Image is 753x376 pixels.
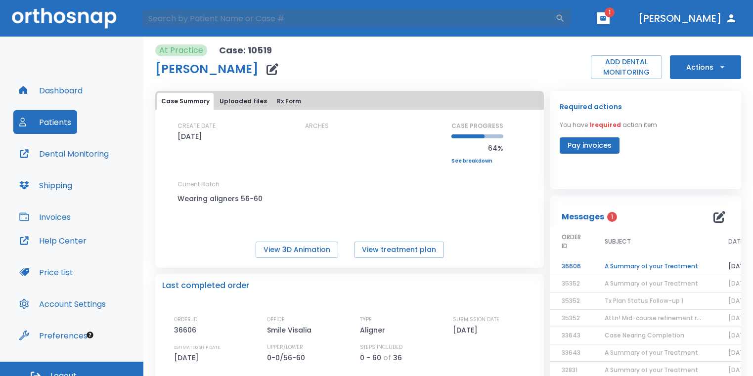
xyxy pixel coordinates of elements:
[562,296,580,305] span: 35352
[605,237,631,246] span: SUBJECT
[451,142,503,154] p: 64%
[728,279,750,288] span: [DATE]
[728,348,750,357] span: [DATE]
[177,193,266,205] p: Wearing aligners 56-60
[360,315,372,324] p: TYPE
[670,55,741,79] button: Actions
[562,331,580,339] span: 33643
[562,279,580,288] span: 35352
[141,8,555,28] input: Search by Patient Name or Case #
[560,121,657,129] p: You have action item
[605,296,683,305] span: Tx Plan Status Follow-up 1
[605,314,720,322] span: Attn! Mid-course refinement required
[174,315,197,324] p: ORDER ID
[13,142,115,166] button: Dental Monitoring
[593,258,716,275] td: A Summary of your Treatment
[157,93,542,110] div: tabs
[453,315,499,324] p: SUBMISSION DATE
[13,229,92,252] button: Help Center
[216,93,271,110] button: Uploaded files
[177,180,266,189] p: Current Batch
[728,331,750,339] span: [DATE]
[273,93,305,110] button: Rx Form
[562,314,580,322] span: 35352
[13,110,77,134] button: Patients
[267,343,303,352] p: UPPER/LOWER
[605,279,698,288] span: A Summary of your Treatment
[605,331,684,339] span: Case Nearing Completion
[13,173,78,197] button: Shipping
[267,352,309,364] p: 0-0/56-60
[360,352,381,364] p: 0 - 60
[562,211,604,223] p: Messages
[560,137,620,154] button: Pay invoices
[605,366,698,374] span: A Summary of your Treatment
[174,352,202,364] p: [DATE]
[267,315,285,324] p: OFFICE
[728,296,750,305] span: [DATE]
[13,324,93,347] button: Preferences
[159,44,203,56] p: At Practice
[728,366,750,374] span: [DATE]
[605,348,698,357] span: A Summary of your Treatment
[86,331,94,339] div: Tooltip anchor
[562,366,577,374] span: 32831
[174,324,200,336] p: 36606
[13,205,77,229] button: Invoices
[591,55,662,79] button: ADD DENTAL MONITORING
[589,121,621,129] span: 1 required
[174,343,220,352] p: ESTIMATED SHIP DATE
[360,343,402,352] p: STEPS INCLUDED
[157,93,214,110] button: Case Summary
[451,122,503,130] p: CASE PROGRESS
[354,242,444,258] button: View treatment plan
[155,63,259,75] h1: [PERSON_NAME]
[383,352,391,364] p: of
[728,237,744,246] span: DATE
[453,324,481,336] p: [DATE]
[562,348,580,357] span: 33643
[393,352,402,364] p: 36
[256,242,338,258] button: View 3D Animation
[728,314,750,322] span: [DATE]
[13,260,79,284] button: Price List
[305,122,329,130] p: ARCHES
[13,79,89,102] button: Dashboard
[550,258,593,275] td: 36606
[12,8,117,28] img: Orthosnap
[605,7,615,17] span: 1
[219,44,272,56] p: Case: 10519
[360,324,389,336] p: Aligner
[177,122,216,130] p: CREATE DATE
[562,233,581,251] span: ORDER ID
[560,101,622,113] p: Required actions
[13,292,112,316] button: Account Settings
[607,212,617,222] span: 1
[634,9,741,27] button: [PERSON_NAME]
[162,280,249,292] p: Last completed order
[177,130,202,142] p: [DATE]
[451,158,503,164] a: See breakdown
[267,324,315,336] p: Smile Visalia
